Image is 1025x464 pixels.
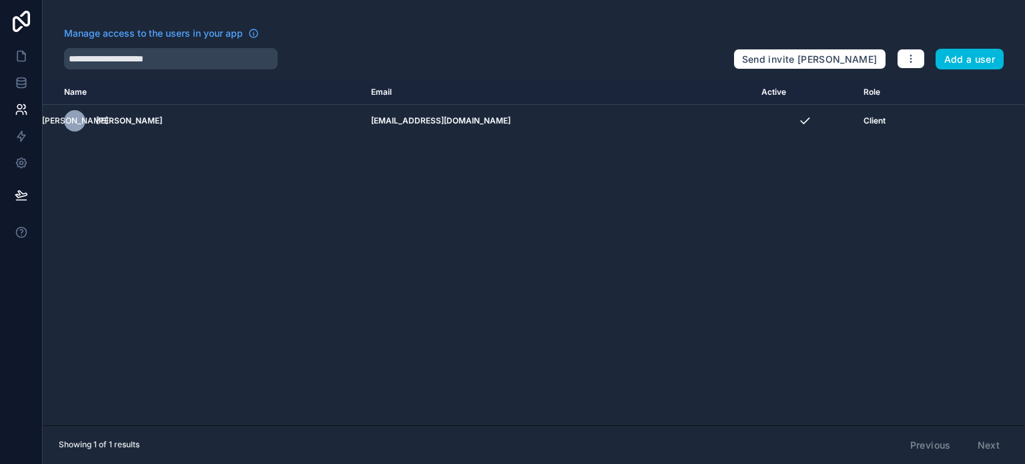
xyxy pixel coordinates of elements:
[936,49,1004,70] button: Add a user
[753,80,856,105] th: Active
[43,80,363,105] th: Name
[64,27,259,40] a: Manage access to the users in your app
[96,115,162,126] span: [PERSON_NAME]
[856,80,951,105] th: Role
[733,49,886,70] button: Send invite [PERSON_NAME]
[363,80,753,105] th: Email
[64,27,243,40] span: Manage access to the users in your app
[864,115,886,126] span: Client
[59,439,139,450] span: Showing 1 of 1 results
[363,105,753,138] td: [EMAIL_ADDRESS][DOMAIN_NAME]
[43,80,1025,425] div: scrollable content
[42,115,108,126] span: [PERSON_NAME]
